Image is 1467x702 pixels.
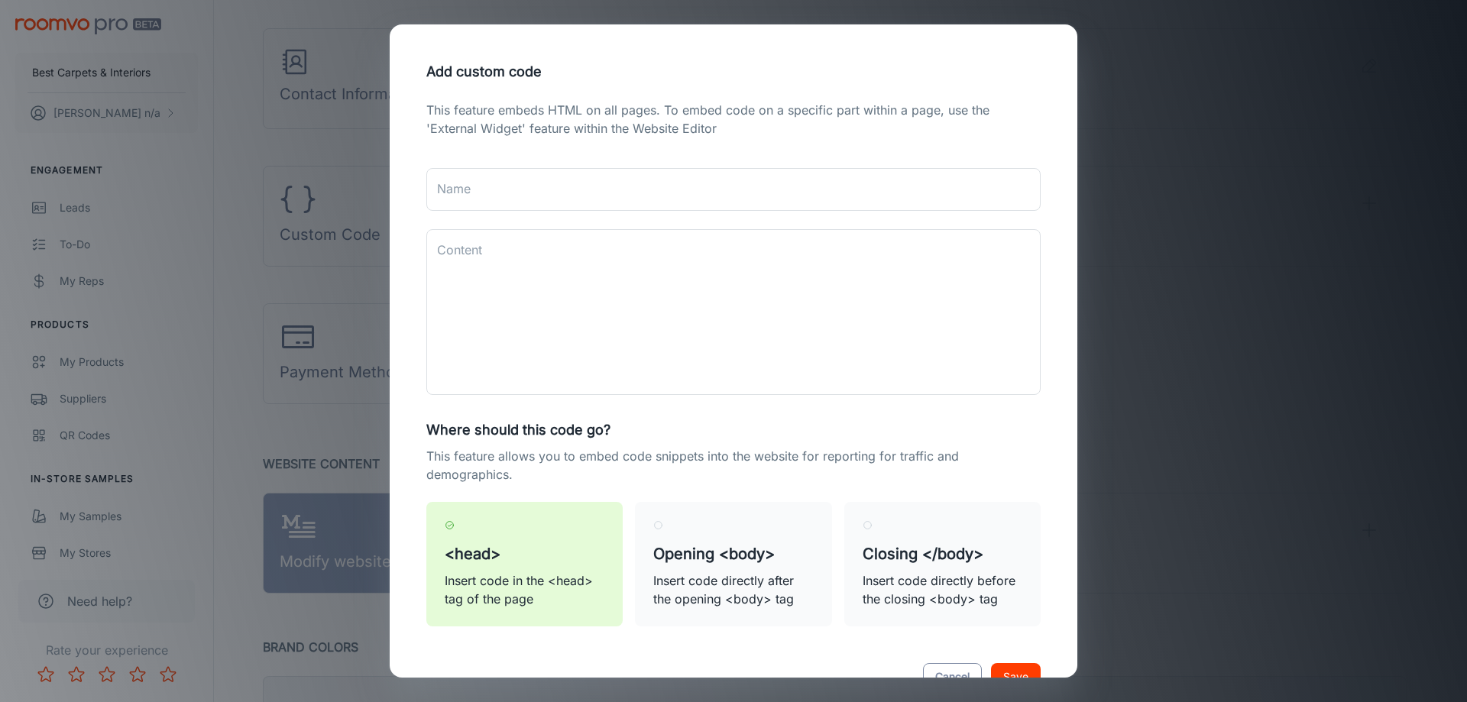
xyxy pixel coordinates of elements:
[408,43,1059,101] h2: Add custom code
[991,663,1041,691] button: Save
[635,502,831,626] label: Opening <body>Insert code directly after the opening <body> tag
[445,542,604,565] h5: <head>
[923,663,982,691] button: Cancel
[426,419,1041,441] h6: Where should this code go?
[426,101,1041,137] p: This feature embeds HTML on all pages. To embed code on a specific part within a page, use the 'E...
[426,502,623,626] label: <head>Insert code in the <head> tag of the page
[863,542,1022,565] h5: Closing </body>
[863,571,1022,608] p: Insert code directly before the closing <body> tag
[445,571,604,608] p: Insert code in the <head> tag of the page
[653,571,813,608] p: Insert code directly after the opening <body> tag
[426,447,1041,484] p: This feature allows you to embed code snippets into the website for reporting for traffic and dem...
[426,168,1041,211] input: Set a name for your code snippet
[844,502,1041,626] label: Closing </body>Insert code directly before the closing <body> tag
[653,542,813,565] h5: Opening <body>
